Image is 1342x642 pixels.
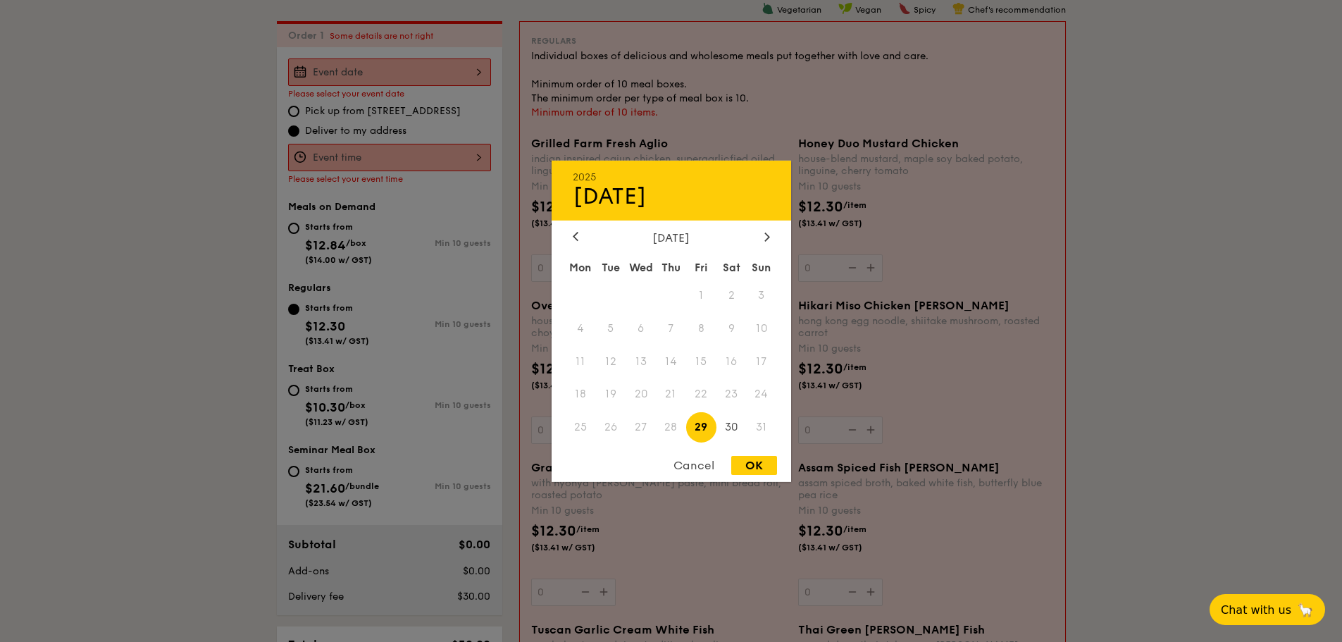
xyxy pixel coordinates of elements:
div: Mon [566,254,596,280]
span: 29 [686,412,716,443]
span: 11 [566,346,596,376]
span: 9 [716,313,747,343]
div: Thu [656,254,686,280]
span: 12 [595,346,626,376]
div: 2025 [573,171,770,183]
span: 17 [747,346,777,376]
div: Sat [716,254,747,280]
div: Cancel [659,456,728,475]
span: 31 [747,412,777,443]
span: Chat with us [1221,603,1291,617]
span: 10 [747,313,777,343]
span: 30 [716,412,747,443]
div: Wed [626,254,656,280]
span: 6 [626,313,656,343]
span: 2 [716,280,747,310]
span: 21 [656,379,686,409]
span: 22 [686,379,716,409]
span: 18 [566,379,596,409]
span: 23 [716,379,747,409]
span: 4 [566,313,596,343]
div: Sun [747,254,777,280]
span: 19 [595,379,626,409]
span: 14 [656,346,686,376]
span: 20 [626,379,656,409]
span: 7 [656,313,686,343]
span: 1 [686,280,716,310]
span: 8 [686,313,716,343]
div: [DATE] [573,183,770,209]
span: 16 [716,346,747,376]
span: 28 [656,412,686,443]
span: 🦙 [1297,602,1314,618]
span: 24 [747,379,777,409]
div: [DATE] [573,230,770,244]
div: Fri [686,254,716,280]
button: Chat with us🦙 [1210,594,1325,625]
span: 27 [626,412,656,443]
span: 13 [626,346,656,376]
span: 26 [595,412,626,443]
span: 3 [747,280,777,310]
div: Tue [595,254,626,280]
span: 15 [686,346,716,376]
span: 25 [566,412,596,443]
span: 5 [595,313,626,343]
div: OK [731,456,777,475]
